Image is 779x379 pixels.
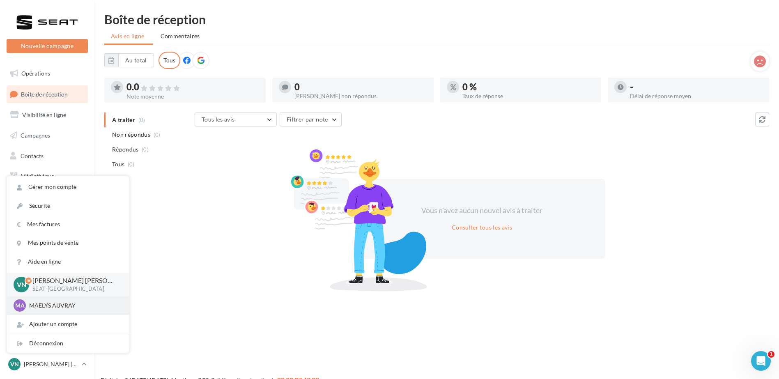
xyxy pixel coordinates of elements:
[195,113,277,126] button: Tous les avis
[7,253,129,271] a: Aide en ligne
[5,65,90,82] a: Opérations
[29,301,119,310] p: MAELYS AUVRAY
[202,116,235,123] span: Tous les avis
[462,83,595,92] div: 0 %
[5,168,90,185] a: Médiathèque
[32,276,116,285] p: [PERSON_NAME] [PERSON_NAME]
[10,360,19,368] span: VN
[462,93,595,99] div: Taux de réponse
[112,160,124,168] span: Tous
[104,53,154,67] button: Au total
[7,39,88,53] button: Nouvelle campagne
[159,52,180,69] div: Tous
[7,356,88,372] a: VN [PERSON_NAME] [PERSON_NAME]
[21,172,54,179] span: Médiathèque
[5,209,90,233] a: PLV et print personnalisable
[5,188,90,205] a: Calendrier
[5,236,90,260] a: Campagnes DataOnDemand
[112,131,150,139] span: Non répondus
[5,106,90,124] a: Visibilité en ligne
[118,53,154,67] button: Au total
[126,94,259,99] div: Note moyenne
[5,85,90,103] a: Boîte de réception
[24,360,78,368] p: [PERSON_NAME] [PERSON_NAME]
[126,83,259,92] div: 0.0
[630,83,763,92] div: -
[768,351,774,358] span: 1
[17,280,26,289] span: VN
[7,197,129,215] a: Sécurité
[448,223,515,232] button: Consulter tous les avis
[21,152,44,159] span: Contacts
[411,205,553,216] div: Vous n'avez aucun nouvel avis à traiter
[112,145,139,154] span: Répondus
[7,315,129,333] div: Ajouter un compte
[5,127,90,144] a: Campagnes
[630,93,763,99] div: Délai de réponse moyen
[22,111,66,118] span: Visibilité en ligne
[751,351,771,371] iframe: Intercom live chat
[104,13,769,25] div: Boîte de réception
[7,178,129,196] a: Gérer mon compte
[15,301,25,310] span: MA
[161,32,200,40] span: Commentaires
[294,83,427,92] div: 0
[294,93,427,99] div: [PERSON_NAME] non répondus
[32,285,116,293] p: SEAT-[GEOGRAPHIC_DATA]
[21,132,50,139] span: Campagnes
[280,113,342,126] button: Filtrer par note
[7,215,129,234] a: Mes factures
[21,90,68,97] span: Boîte de réception
[154,131,161,138] span: (0)
[7,334,129,353] div: Déconnexion
[5,147,90,165] a: Contacts
[7,234,129,252] a: Mes points de vente
[142,146,149,153] span: (0)
[21,70,50,77] span: Opérations
[128,161,135,168] span: (0)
